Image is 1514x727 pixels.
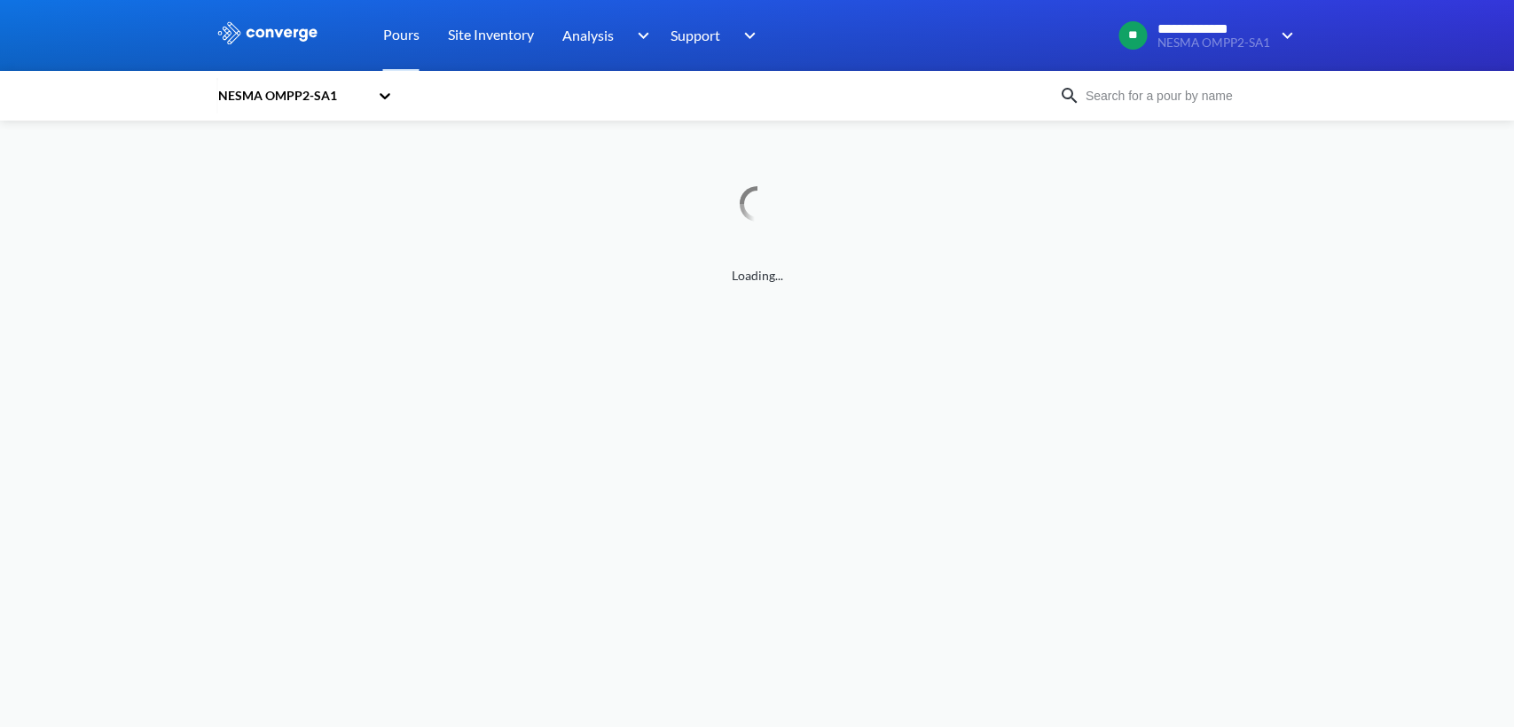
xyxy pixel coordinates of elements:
div: NESMA OMPP2-SA1 [216,86,369,106]
span: Analysis [562,24,614,46]
img: downArrow.svg [625,25,654,46]
span: NESMA OMPP2-SA1 [1157,36,1270,50]
img: icon-search.svg [1059,85,1080,106]
img: logo_ewhite.svg [216,21,319,44]
span: Loading... [216,266,1298,285]
img: downArrow.svg [1270,25,1298,46]
img: downArrow.svg [733,25,761,46]
span: Support [671,24,720,46]
input: Search for a pour by name [1080,86,1295,106]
